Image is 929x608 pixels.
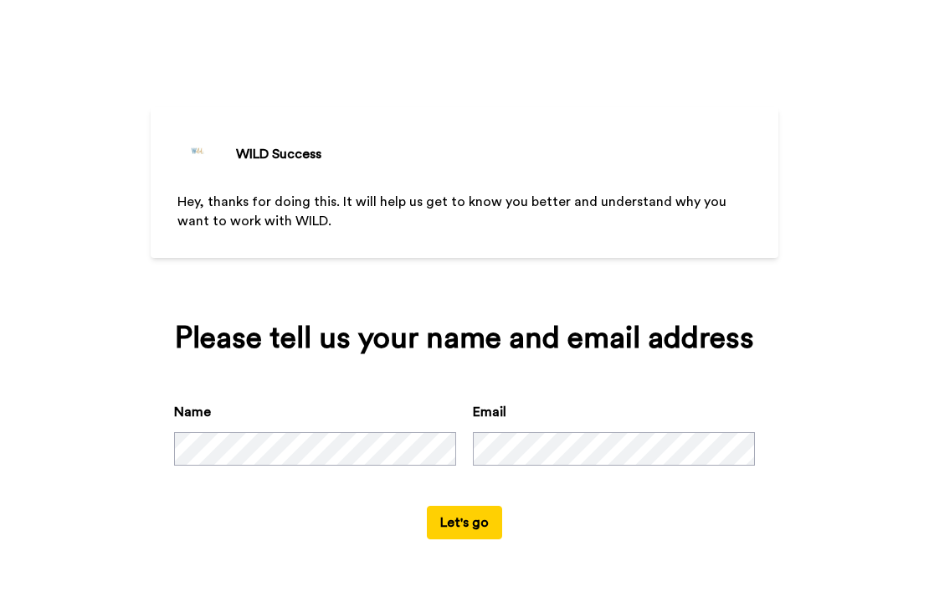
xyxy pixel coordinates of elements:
[177,195,730,228] span: Hey, thanks for doing this. It will help us get to know you better and understand why you want to...
[174,322,755,355] div: Please tell us your name and email address
[174,402,211,422] label: Name
[427,506,502,539] button: Let's go
[473,402,506,422] label: Email
[236,144,321,164] div: WILD Success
